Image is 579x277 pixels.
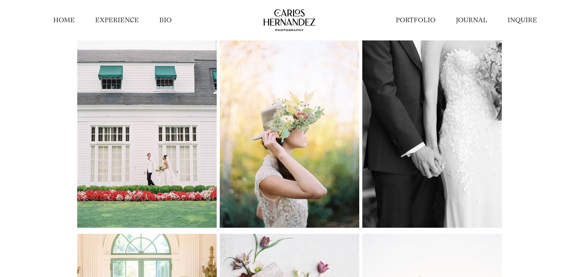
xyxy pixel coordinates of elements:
[456,16,487,25] a: JOURNAL
[508,16,537,25] a: INQUIRE
[362,40,502,228] img: Filoli Wedding Woodside California CA
[396,16,436,25] a: PORTFOLIO
[95,16,139,25] a: EXPERIENCE
[159,16,172,25] a: BIO
[53,16,75,25] a: HOME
